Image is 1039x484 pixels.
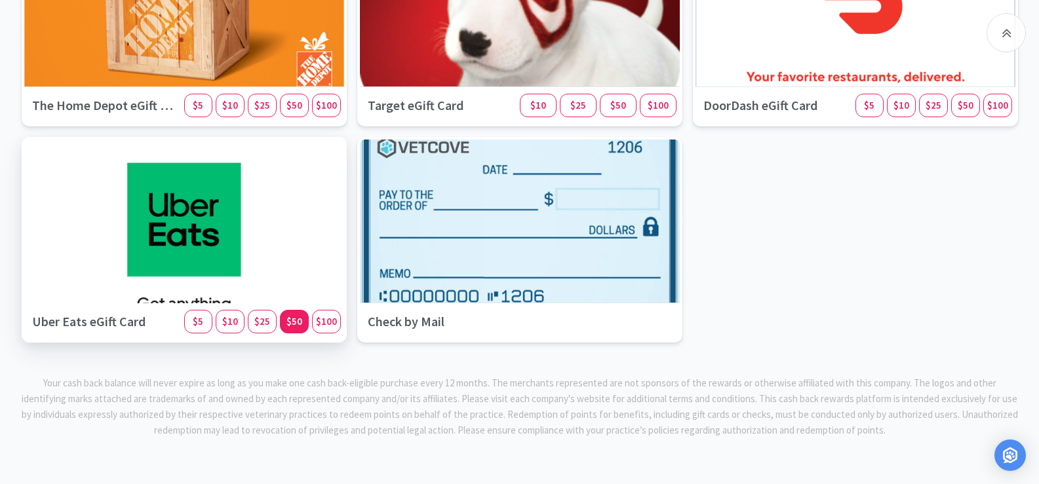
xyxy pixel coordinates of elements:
span: $10 [222,99,238,111]
span: $50 [610,99,626,111]
span: $100 [987,99,1008,111]
h3: DoorDash eGift Card [696,87,855,124]
h3: Check by Mail [360,303,520,340]
span: $50 [286,315,302,327]
span: $5 [193,315,203,327]
span: $10 [893,99,909,111]
h3: The Home Depot eGift Card [24,87,184,124]
span: $100 [648,99,669,111]
span: $10 [530,99,546,111]
span: $10 [222,315,238,327]
span: $50 [958,99,973,111]
span: $100 [316,315,337,327]
div: Open Intercom Messenger [994,439,1026,471]
p: Your cash back balance will never expire as long as you make one cash back-eligible purchase ever... [22,375,1018,438]
span: $5 [193,99,203,111]
span: $50 [286,99,302,111]
span: $25 [926,99,941,111]
span: $25 [254,315,270,327]
h3: Target eGift Card [360,87,520,124]
h3: Uber Eats eGift Card [24,303,184,340]
span: $25 [570,99,586,111]
span: $100 [316,99,337,111]
span: $5 [864,99,874,111]
span: $25 [254,99,270,111]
